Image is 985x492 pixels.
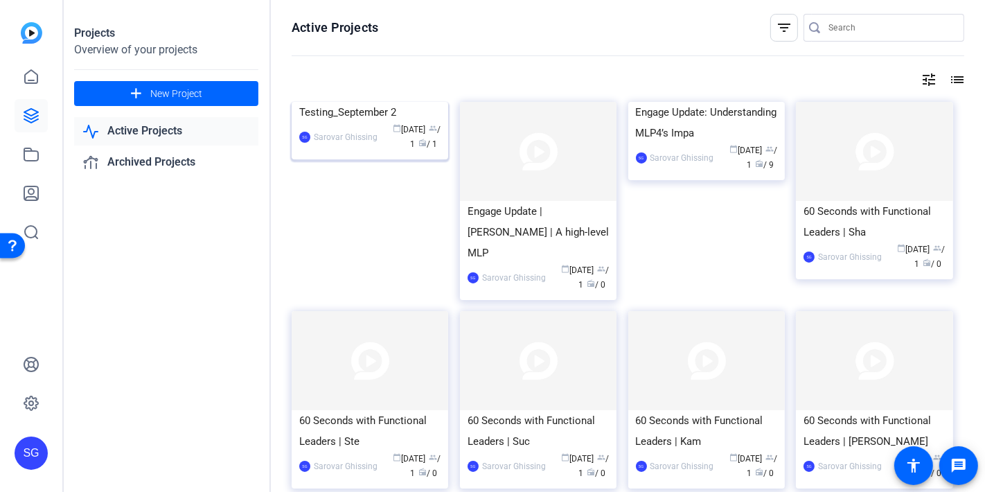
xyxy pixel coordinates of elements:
div: SG [804,461,815,472]
div: Sarovar Ghissing [650,459,714,473]
div: Sarovar Ghissing [818,459,882,473]
span: [DATE] [393,125,425,134]
div: Sarovar Ghissing [314,130,378,144]
span: radio [755,468,763,476]
input: Search [828,19,953,36]
span: radio [418,468,427,476]
div: Overview of your projects [74,42,258,58]
span: / 9 [755,160,774,170]
span: calendar_today [393,124,401,132]
span: / 0 [418,468,437,478]
span: group [429,453,437,462]
a: Archived Projects [74,148,258,177]
span: [DATE] [729,454,762,464]
span: / 1 [418,139,437,149]
span: / 1 [578,265,609,290]
div: 60 Seconds with Functional Leaders | Sha [804,201,945,243]
div: Sarovar Ghissing [482,271,546,285]
span: calendar_today [729,453,738,462]
span: radio [755,159,763,168]
div: Engage Update | [PERSON_NAME] | A high-level MLP [468,201,609,263]
span: radio [587,279,595,288]
span: group [765,453,774,462]
div: 60 Seconds with Functional Leaders | Suc [468,410,609,452]
div: 60 Seconds with Functional Leaders | Ste [299,410,441,452]
div: Sarovar Ghissing [818,250,882,264]
div: Testing_September 2 [299,102,441,123]
span: / 0 [755,468,774,478]
span: [DATE] [729,146,762,155]
mat-icon: tune [921,71,937,88]
button: New Project [74,81,258,106]
mat-icon: filter_list [776,19,792,36]
span: / 0 [923,259,942,269]
span: / 1 [915,245,946,269]
div: 60 Seconds with Functional Leaders | Kam [636,410,777,452]
span: radio [587,468,595,476]
span: / 0 [587,280,605,290]
span: [DATE] [898,245,930,254]
img: blue-gradient.svg [21,22,42,44]
div: SG [15,437,48,470]
span: [DATE] [561,265,594,275]
span: group [597,265,605,273]
span: group [765,145,774,153]
mat-icon: list [948,71,964,88]
div: SG [299,132,310,143]
div: Projects [74,25,258,42]
div: SG [468,272,479,283]
div: SG [636,461,647,472]
span: [DATE] [561,454,594,464]
mat-icon: message [950,457,967,474]
span: New Project [150,87,202,101]
h1: Active Projects [292,19,378,36]
span: calendar_today [729,145,738,153]
div: SG [636,152,647,164]
span: calendar_today [898,244,906,252]
a: Active Projects [74,117,258,146]
div: Sarovar Ghissing [482,459,546,473]
div: Sarovar Ghissing [314,459,378,473]
div: Engage Update: Understanding MLP4’s Impa [636,102,777,143]
div: SG [804,252,815,263]
span: / 0 [587,468,605,478]
mat-icon: add [127,85,145,103]
div: SG [468,461,479,472]
div: SG [299,461,310,472]
span: calendar_today [393,453,401,462]
span: group [429,124,437,132]
div: Sarovar Ghissing [650,151,714,165]
span: group [934,453,942,462]
span: group [597,453,605,462]
span: group [934,244,942,252]
span: calendar_today [561,265,569,273]
mat-icon: accessibility [905,457,922,474]
div: 60 Seconds with Functional Leaders | [PERSON_NAME] [804,410,945,452]
span: radio [923,258,932,267]
span: calendar_today [561,453,569,462]
span: [DATE] [393,454,425,464]
span: radio [418,139,427,147]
